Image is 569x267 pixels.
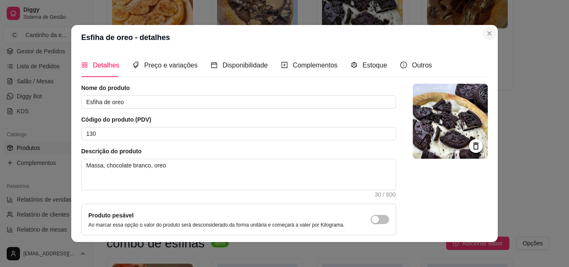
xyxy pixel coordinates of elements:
[211,62,217,68] span: calendar
[81,62,88,68] span: appstore
[362,62,387,69] span: Estoque
[144,62,197,69] span: Preço e variações
[81,147,396,155] article: Descrição do produto
[281,62,288,68] span: plus-square
[71,25,498,50] header: Esfiha de oreo - detalhes
[81,95,396,109] input: Ex.: Hamburguer de costela
[222,62,268,69] span: Disponibilidade
[412,62,432,69] span: Outros
[81,127,396,140] input: Ex.: 123
[88,212,134,219] label: Produto pesável
[132,62,139,68] span: tags
[351,62,357,68] span: code-sandbox
[82,159,396,190] textarea: Massa, chocolate branco, oreo
[93,62,119,69] span: Detalhes
[400,62,407,68] span: info-circle
[81,84,396,92] article: Nome do produto
[483,27,496,40] button: Close
[88,222,344,228] p: Ao marcar essa opção o valor do produto será desconsiderado da forma unitária e começará a valer ...
[81,115,396,124] article: Código do produto (PDV)
[293,62,338,69] span: Complementos
[413,84,488,159] img: logo da loja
